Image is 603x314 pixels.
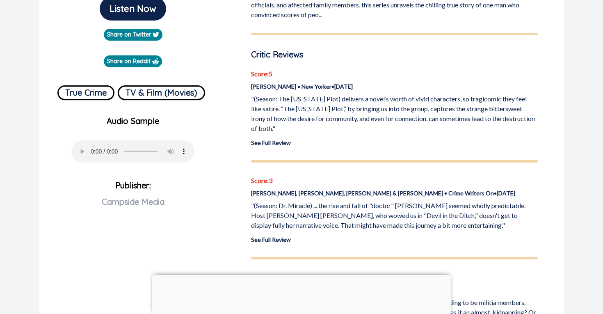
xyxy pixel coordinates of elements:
[251,189,538,197] p: [PERSON_NAME], [PERSON_NAME], [PERSON_NAME] & [PERSON_NAME] • Crime Writers On • [DATE]
[251,139,291,146] a: See Full Review
[46,115,221,127] p: Audio Sample
[46,177,221,236] p: Publisher:
[251,176,538,186] p: Score: 3
[251,273,538,282] p: Score: 5
[251,82,538,91] p: [PERSON_NAME] • New Yorker • [DATE]
[251,201,538,230] p: "(Season: Dr. Miracle) ... the rise and fall of "doctor" [PERSON_NAME] seemed wholly predictable....
[251,48,538,61] p: Critic Reviews
[152,275,451,312] iframe: Advertisement
[118,82,205,100] a: TV & Film (Movies)
[57,82,114,100] a: True Crime
[71,140,194,163] audio: Your browser does not support the audio element
[251,69,538,79] p: Score: 5
[251,94,538,133] p: "(Season: The [US_STATE] Plot) delivers a novel’s worth of vivid characters, so tragicomic they f...
[251,236,291,243] a: See Full Review
[102,197,164,207] span: Campside Media
[104,55,162,67] a: Share on Reddit
[118,85,205,100] button: TV & Film (Movies)
[104,29,162,41] a: Share on Twitter
[57,85,114,100] button: True Crime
